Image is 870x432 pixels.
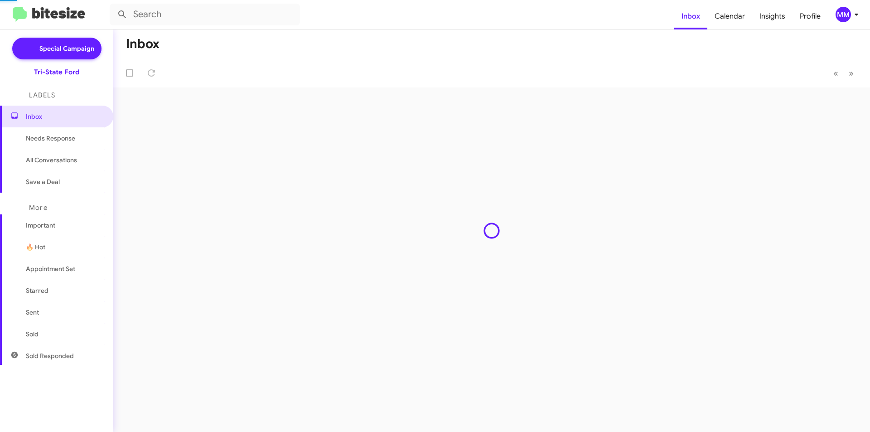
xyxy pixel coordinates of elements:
button: Previous [828,64,844,83]
button: MM [828,7,860,22]
span: « [833,68,838,79]
span: Important [26,221,103,230]
span: Labels [29,91,55,99]
span: Appointment Set [26,264,75,273]
nav: Page navigation example [828,64,859,83]
span: Needs Response [26,134,103,143]
span: » [849,68,854,79]
span: Sold [26,330,39,339]
button: Next [843,64,859,83]
div: MM [836,7,851,22]
span: 🔥 Hot [26,243,45,252]
input: Search [110,4,300,25]
a: Insights [752,3,793,29]
span: More [29,204,48,212]
span: Save a Deal [26,177,60,186]
span: Sold Responded [26,351,74,360]
span: Starred [26,286,48,295]
h1: Inbox [126,37,159,51]
span: Inbox [26,112,103,121]
span: Special Campaign [39,44,94,53]
span: All Conversations [26,155,77,165]
span: Sent [26,308,39,317]
a: Profile [793,3,828,29]
a: Special Campaign [12,38,101,59]
div: Tri-State Ford [34,68,79,77]
a: Inbox [674,3,707,29]
a: Calendar [707,3,752,29]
